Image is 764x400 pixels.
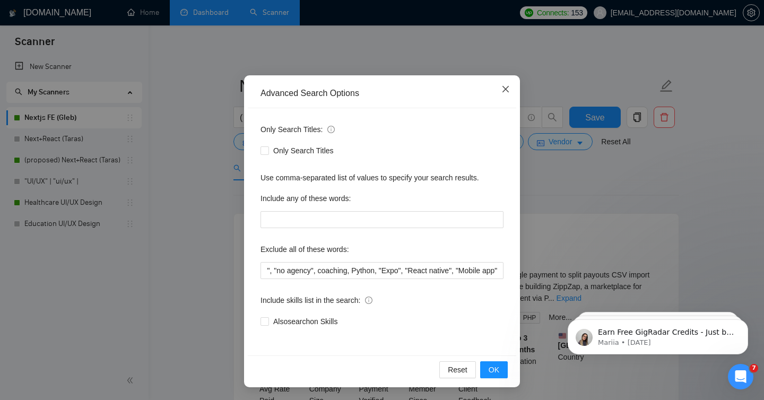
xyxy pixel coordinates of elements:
span: OK [489,364,499,376]
span: Also search on Skills [269,316,342,327]
label: Exclude all of these words: [261,241,349,258]
div: Advanced Search Options [261,88,503,99]
span: Reset [448,364,467,376]
span: 7 [750,364,758,372]
span: close [501,85,510,93]
button: Close [491,75,520,104]
button: OK [480,361,508,378]
span: Only Search Titles [269,145,338,156]
iframe: Intercom notifications message [552,297,764,371]
iframe: Intercom live chat [728,364,753,389]
label: Include any of these words: [261,190,351,207]
span: info-circle [365,297,372,304]
span: Include skills list in the search: [261,294,372,306]
button: Reset [439,361,476,378]
span: Only Search Titles: [261,124,335,135]
div: Use comma-separated list of values to specify your search results. [261,172,503,184]
span: info-circle [327,126,335,133]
